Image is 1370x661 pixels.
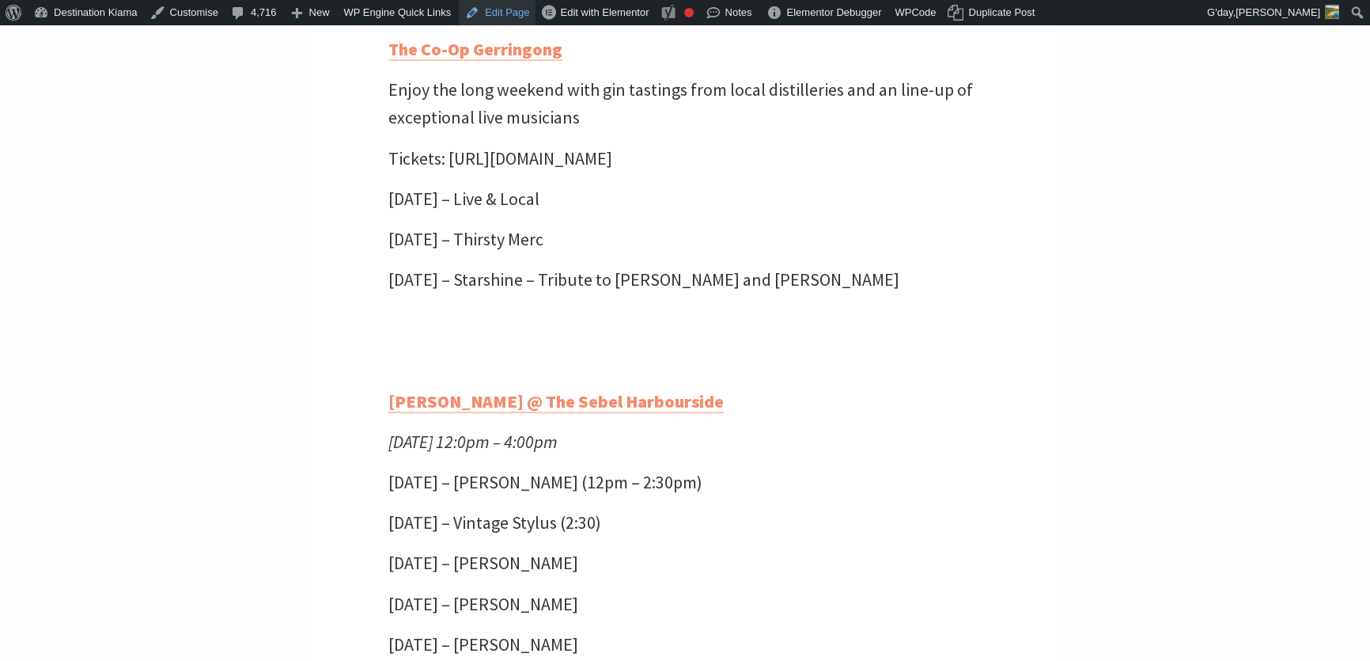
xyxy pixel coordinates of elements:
em: [DATE] 12:0pm – 4:00pm [388,431,558,453]
p: [DATE] – Thirsty Merc [388,226,982,253]
p: [DATE] – Vintage Stylus (2:30) [388,509,982,537]
div: Focus keyphrase not set [684,8,694,17]
p: Tickets: [URL][DOMAIN_NAME] [388,145,982,173]
p: [DATE] – [PERSON_NAME] [388,549,982,577]
a: [PERSON_NAME] @ The Sebel Harbourside [388,390,724,413]
span: [PERSON_NAME] [1236,6,1320,18]
a: The Co-Op Gerringong [388,38,562,61]
p: [DATE] – [PERSON_NAME] [388,631,982,659]
p: [DATE] – [PERSON_NAME] [388,591,982,618]
strong: [PERSON_NAME] @ The Sebel Harbourside [388,390,724,412]
p: [DATE] – [PERSON_NAME] (12pm – 2:30pm) [388,469,982,496]
span: Edit with Elementor [560,6,649,18]
p: [DATE] – Starshine – Tribute to [PERSON_NAME] and [PERSON_NAME] [388,266,982,294]
strong: The Co-Op Gerringong [388,38,562,60]
p: Enjoy the long weekend with gin tastings from local distilleries and an line-up of exceptional li... [388,76,982,131]
p: [DATE] – Live & Local [388,185,982,213]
